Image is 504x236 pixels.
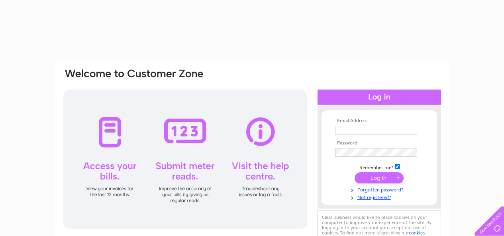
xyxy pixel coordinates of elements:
[333,163,426,171] td: Remember me?
[335,185,426,193] a: Forgotten password?
[355,172,404,183] input: Submit
[333,140,426,146] th: Password:
[335,193,426,201] a: Not registered?
[333,118,426,124] th: Email Address:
